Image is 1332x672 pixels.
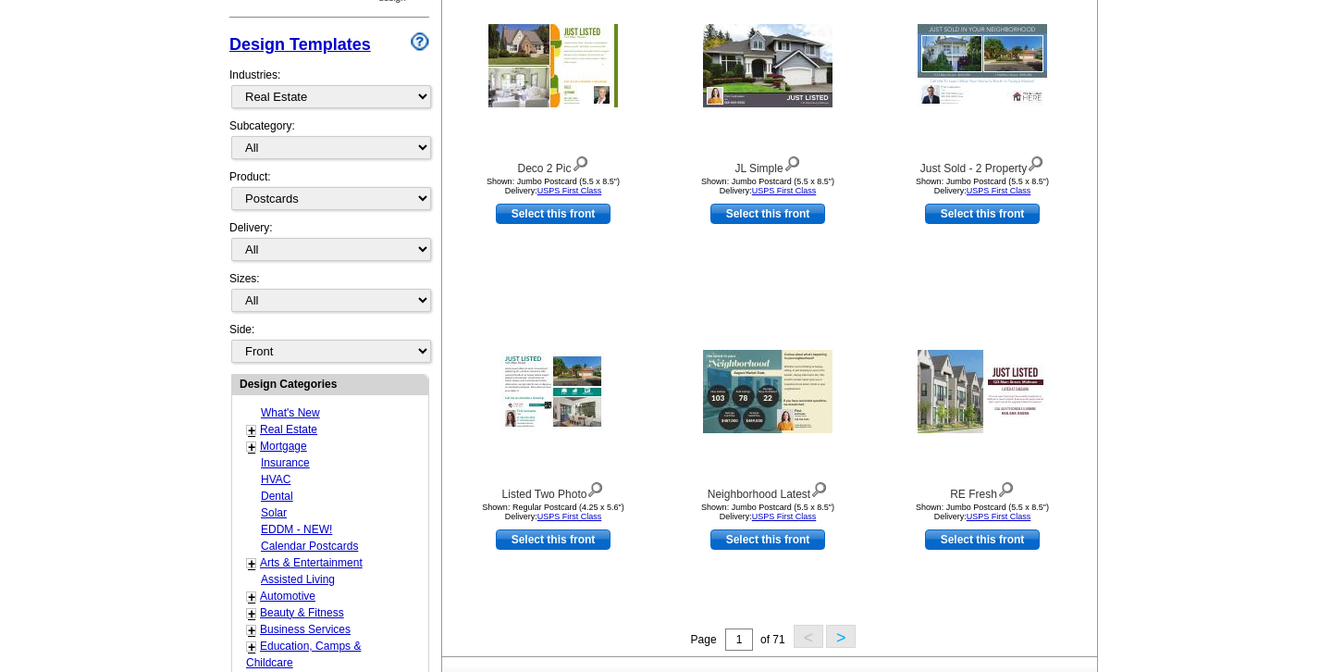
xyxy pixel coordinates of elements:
[261,573,335,586] a: Assisted Living
[703,350,832,433] img: Neighborhood Latest
[248,423,255,438] a: +
[881,478,1084,503] div: RE Fresh
[246,640,361,669] a: Education, Camps & Childcare
[666,478,869,503] div: Neighborhood Latest
[703,24,832,107] img: JL Simple
[666,152,869,177] div: JL Simple
[881,503,1084,521] div: Shown: Jumbo Postcard (5.5 x 8.5") Delivery:
[229,168,429,219] div: Product:
[260,590,315,603] a: Automotive
[261,456,310,469] a: Insurance
[752,512,817,521] a: USPS First Class
[248,556,255,571] a: +
[881,152,1084,177] div: Just Sold - 2 Property
[918,350,1047,433] img: RE Fresh
[967,186,1031,195] a: USPS First Class
[260,623,351,636] a: Business Services
[248,606,255,621] a: +
[261,506,287,519] a: Solar
[261,540,358,553] a: Calendar Postcards
[1027,152,1044,172] img: view design details
[248,440,255,454] a: +
[783,152,801,172] img: view design details
[451,478,655,503] div: Listed Two Photo
[666,503,869,521] div: Shown: Jumbo Postcard (5.5 x 8.5") Delivery:
[496,529,610,550] a: use this design
[496,204,610,224] a: use this design
[248,623,255,638] a: +
[572,152,589,172] img: view design details
[248,590,255,604] a: +
[229,219,429,270] div: Delivery:
[794,625,823,648] button: <
[810,478,828,498] img: view design details
[229,57,429,118] div: Industries:
[691,633,717,646] span: Page
[826,625,856,648] button: >
[229,321,429,365] div: Side:
[261,406,320,419] a: What's New
[260,606,344,619] a: Beauty & Fitness
[925,204,1040,224] a: use this design
[260,440,307,453] a: Mortgage
[710,204,825,224] a: use this design
[488,24,618,107] img: Deco 2 Pic
[451,152,655,177] div: Deco 2 Pic
[229,118,429,168] div: Subcategory:
[451,177,655,195] div: Shown: Jumbo Postcard (5.5 x 8.5") Delivery:
[451,503,655,521] div: Shown: Regular Postcard (4.25 x 5.6") Delivery:
[261,490,293,503] a: Dental
[229,35,371,54] a: Design Templates
[752,186,817,195] a: USPS First Class
[666,177,869,195] div: Shown: Jumbo Postcard (5.5 x 8.5") Delivery:
[962,242,1332,672] iframe: LiveChat chat widget
[586,478,604,498] img: view design details
[537,512,602,521] a: USPS First Class
[229,270,429,321] div: Sizes:
[881,177,1084,195] div: Shown: Jumbo Postcard (5.5 x 8.5") Delivery:
[925,529,1040,550] a: use this design
[500,352,606,431] img: Listed Two Photo
[260,556,363,569] a: Arts & Entertainment
[760,633,785,646] span: of 71
[260,423,317,436] a: Real Estate
[248,640,255,654] a: +
[918,24,1047,107] img: Just Sold - 2 Property
[261,473,290,486] a: HVAC
[261,523,332,536] a: EDDM - NEW!
[411,32,429,51] img: design-wizard-help-icon.png
[537,186,602,195] a: USPS First Class
[710,529,825,550] a: use this design
[232,375,428,392] div: Design Categories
